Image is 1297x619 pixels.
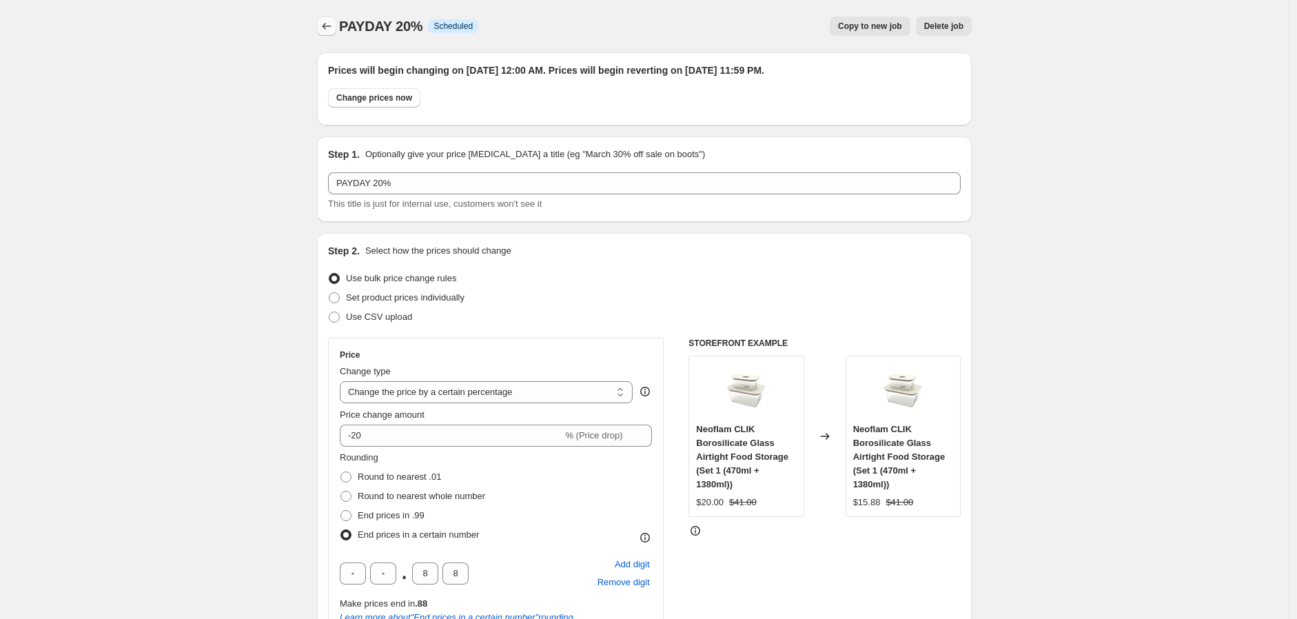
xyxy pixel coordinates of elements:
span: Scheduled [433,21,473,32]
input: ﹡ [412,562,438,585]
span: Set product prices individually [346,292,464,303]
span: Round to nearest whole number [358,491,485,501]
input: -15 [340,425,562,447]
input: ﹡ [442,562,469,585]
button: Add placeholder [613,556,652,574]
h3: Price [340,349,360,361]
span: % (Price drop) [565,430,622,440]
button: Copy to new job [830,17,910,36]
div: $20.00 [696,496,724,509]
span: Delete job [924,21,963,32]
span: Neoflam CLIK Borosilicate Glass Airtight Food Storage (Set 1 (470ml + 1380ml)) [853,424,946,489]
strike: $41.00 [886,496,913,509]
span: This title is just for internal use, customers won't see it [328,199,542,209]
span: . [400,562,408,585]
span: End prices in a certain number [358,529,479,540]
span: Make prices end in [340,598,427,609]
button: Change prices now [328,88,420,108]
span: Copy to new job [838,21,902,32]
input: ﹡ [370,562,396,585]
button: Remove placeholder [595,574,652,591]
button: Price change jobs [317,17,336,36]
button: Delete job [916,17,972,36]
span: Use CSV upload [346,312,412,322]
h2: Step 1. [328,148,360,161]
span: Neoflam CLIK Borosilicate Glass Airtight Food Storage (Set 1 (470ml + 1380ml)) [696,424,788,489]
img: NEOFLAM-CLIK-SET-1_80x.jpg [875,363,930,418]
img: NEOFLAM-CLIK-SET-1_80x.jpg [719,363,774,418]
span: Price change amount [340,409,425,420]
h2: Prices will begin changing on [DATE] 12:00 AM. Prices will begin reverting on [DATE] 11:59 PM. [328,63,961,77]
span: Change prices now [336,92,412,103]
p: Select how the prices should change [365,244,511,258]
div: $15.88 [853,496,881,509]
span: Remove digit [598,576,650,589]
span: Use bulk price change rules [346,273,456,283]
span: Change type [340,366,391,376]
input: ﹡ [340,562,366,585]
h2: Step 2. [328,244,360,258]
strike: $41.00 [729,496,757,509]
b: .88 [415,598,427,609]
span: Round to nearest .01 [358,471,441,482]
span: PAYDAY 20% [339,19,422,34]
p: Optionally give your price [MEDICAL_DATA] a title (eg "March 30% off sale on boots") [365,148,705,161]
h6: STOREFRONT EXAMPLE [688,338,961,349]
div: help [638,385,652,398]
input: 30% off holiday sale [328,172,961,194]
span: Add digit [615,558,650,571]
span: End prices in .99 [358,510,425,520]
span: Rounding [340,452,378,463]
